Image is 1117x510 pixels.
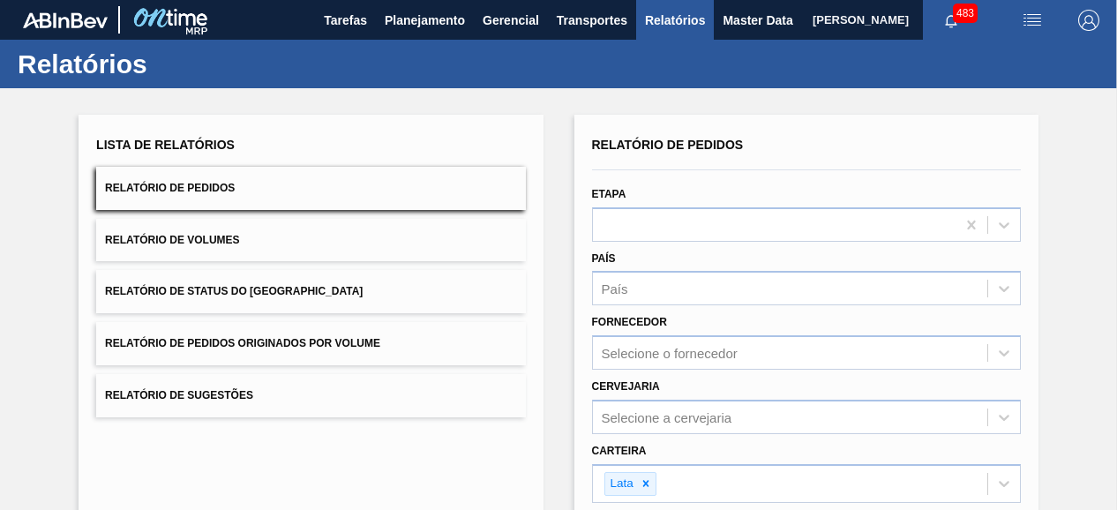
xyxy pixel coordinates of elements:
[96,219,525,262] button: Relatório de Volumes
[483,10,539,31] span: Gerencial
[923,8,979,33] button: Notificações
[105,337,380,349] span: Relatório de Pedidos Originados por Volume
[592,188,626,200] label: Etapa
[105,182,235,194] span: Relatório de Pedidos
[723,10,792,31] span: Master Data
[18,54,331,74] h1: Relatórios
[605,473,636,495] div: Lata
[23,12,108,28] img: TNhmsLtSVTkK8tSr43FrP2fwEKptu5GPRR3wAAAABJRU5ErkJggg==
[602,409,732,424] div: Selecione a cervejaria
[96,322,525,365] button: Relatório de Pedidos Originados por Volume
[1078,10,1099,31] img: Logout
[385,10,465,31] span: Planejamento
[557,10,627,31] span: Transportes
[645,10,705,31] span: Relatórios
[1022,10,1043,31] img: userActions
[105,285,363,297] span: Relatório de Status do [GEOGRAPHIC_DATA]
[592,138,744,152] span: Relatório de Pedidos
[592,380,660,393] label: Cervejaria
[324,10,367,31] span: Tarefas
[105,389,253,401] span: Relatório de Sugestões
[96,138,235,152] span: Lista de Relatórios
[96,270,525,313] button: Relatório de Status do [GEOGRAPHIC_DATA]
[602,281,628,296] div: País
[592,252,616,265] label: País
[592,445,647,457] label: Carteira
[602,346,738,361] div: Selecione o fornecedor
[953,4,978,23] span: 483
[96,374,525,417] button: Relatório de Sugestões
[105,234,239,246] span: Relatório de Volumes
[96,167,525,210] button: Relatório de Pedidos
[592,316,667,328] label: Fornecedor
